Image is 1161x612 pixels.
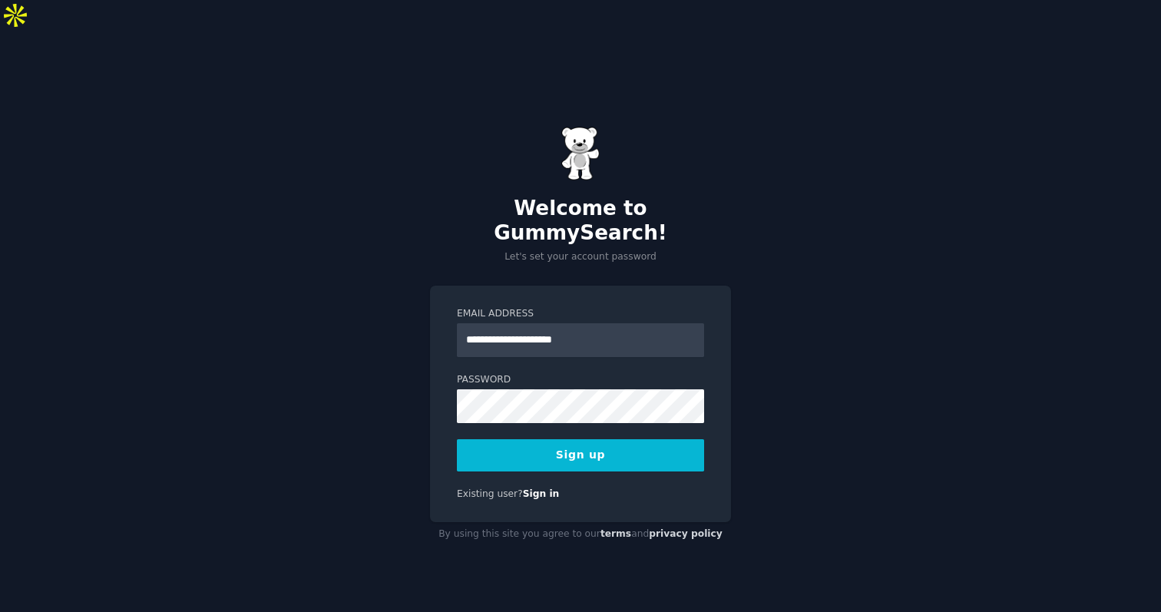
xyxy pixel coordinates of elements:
[600,528,631,539] a: terms
[457,439,704,471] button: Sign up
[430,522,731,547] div: By using this site you agree to our and
[457,488,523,499] span: Existing user?
[430,250,731,264] p: Let's set your account password
[430,197,731,245] h2: Welcome to GummySearch!
[457,307,704,321] label: Email Address
[457,373,704,387] label: Password
[523,488,560,499] a: Sign in
[649,528,723,539] a: privacy policy
[561,127,600,180] img: Gummy Bear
